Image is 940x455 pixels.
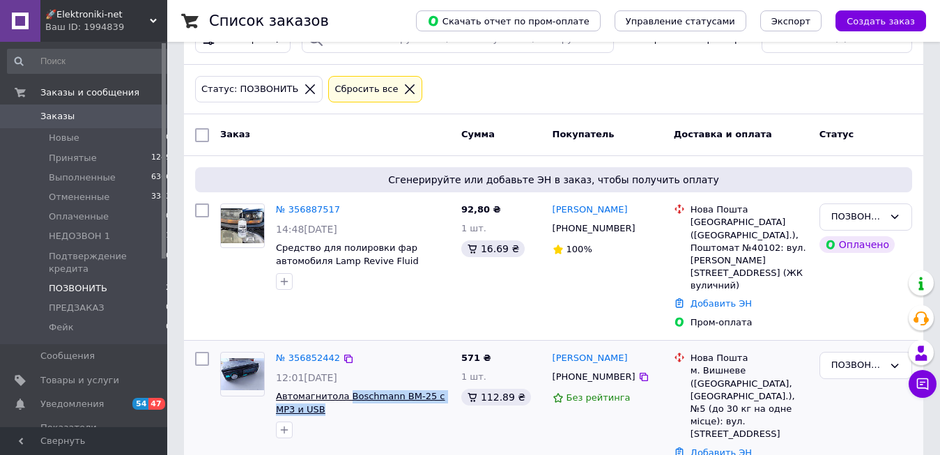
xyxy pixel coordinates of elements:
span: 2 [166,282,171,295]
input: Поиск [7,49,172,74]
div: м. Вишневе ([GEOGRAPHIC_DATA], [GEOGRAPHIC_DATA].), №5 (до 30 кг на одне місце): вул. [STREET_ADD... [691,364,808,440]
div: Нова Пошта [691,352,808,364]
a: № 356852442 [276,353,340,363]
span: Товары и услуги [40,374,119,387]
div: Пром-оплата [691,316,808,329]
span: 1 [166,230,171,242]
span: Без рейтинга [567,392,631,403]
div: Статус: ПОЗВОНИТЬ [199,82,301,97]
span: Выполненные [49,171,116,184]
span: НЕДОЗВОН 1 [49,230,110,242]
span: Показатели работы компании [40,422,129,447]
span: Покупатель [553,129,615,139]
span: 14:48[DATE] [276,224,337,235]
a: [PERSON_NAME] [553,352,628,365]
span: 92,80 ₴ [461,204,501,215]
span: Заказ [220,129,250,139]
span: 6366 [151,171,171,184]
img: Фото товару [221,208,264,243]
span: Сгенерируйте или добавьте ЭН в заказ, чтобы получить оплату [201,173,907,187]
span: 47 [148,398,164,410]
button: Создать заказ [835,10,926,31]
span: Подтверждение кредита [49,250,166,275]
a: Автомагнитола Boschmann BM-25 с MP3 и USB [276,391,445,415]
span: Оплаченные [49,210,109,223]
span: 54 [132,398,148,410]
div: Нова Пошта [691,203,808,216]
div: [GEOGRAPHIC_DATA] ([GEOGRAPHIC_DATA].), Поштомат №40102: вул. [PERSON_NAME][STREET_ADDRESS] (ЖК в... [691,216,808,292]
a: Фото товару [220,203,265,248]
span: 1 шт. [461,371,486,382]
span: Управление статусами [626,16,735,26]
span: 0 [166,250,171,275]
span: Скачать отчет по пром-оплате [427,15,590,27]
span: Заказы и сообщения [40,86,139,99]
span: 12:01[DATE] [276,372,337,383]
div: Сбросить все [332,82,401,97]
span: 0 [166,302,171,314]
span: 3383 [151,191,171,203]
span: Доставка и оплата [674,129,772,139]
span: Новые [49,132,79,144]
a: Фото товару [220,352,265,396]
span: Фейк [49,321,74,334]
span: 1249 [151,152,171,164]
img: Фото товару [221,358,264,391]
div: Ваш ID: 1994839 [45,21,167,33]
span: 100% [567,244,592,254]
span: Сообщения [40,350,95,362]
span: 🚀Elektroniki-net [45,8,150,21]
span: 0 [166,210,171,223]
span: Отмененные [49,191,109,203]
div: ПОЗВОНИТЬ [831,210,884,224]
button: Чат с покупателем [909,370,937,398]
div: ПОЗВОНИТЬ [831,358,884,373]
span: Сумма [461,129,495,139]
span: ПРЕДЗАКАЗ [49,302,105,314]
span: ПОЗВОНИТЬ [49,282,107,295]
button: Управление статусами [615,10,746,31]
span: Заказы [40,110,75,123]
span: 0 [166,321,171,334]
div: Оплачено [819,236,895,253]
a: Средство для полировки фар автомобиля Lamp Revive Fluid [276,242,419,266]
a: Создать заказ [822,15,926,26]
span: Создать заказ [847,16,915,26]
a: Добавить ЭН [691,298,752,309]
button: Экспорт [760,10,822,31]
button: Скачать отчет по пром-оплате [416,10,601,31]
div: [PHONE_NUMBER] [550,368,638,386]
a: [PERSON_NAME] [553,203,628,217]
span: Принятые [49,152,97,164]
span: Экспорт [771,16,810,26]
div: 112.89 ₴ [461,389,531,406]
span: Статус [819,129,854,139]
span: 0 [166,132,171,144]
h1: Список заказов [209,13,329,29]
span: 1 шт. [461,223,486,233]
span: Уведомления [40,398,104,410]
span: 571 ₴ [461,353,491,363]
div: 16.69 ₴ [461,240,525,257]
a: № 356887517 [276,204,340,215]
div: [PHONE_NUMBER] [550,219,638,238]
